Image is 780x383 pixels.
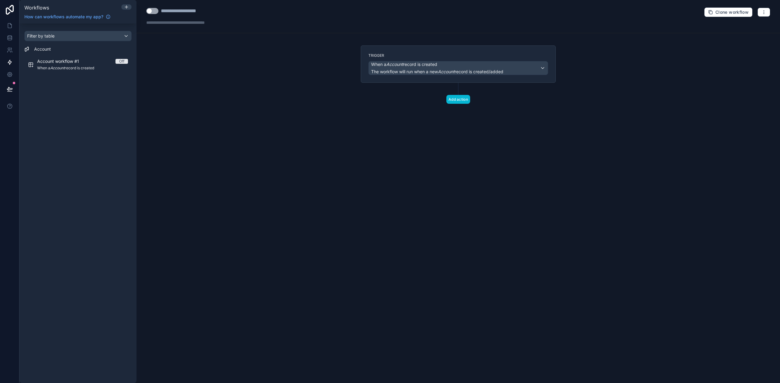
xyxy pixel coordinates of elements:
[24,14,103,20] span: How can workflows automate my app?
[368,61,548,75] button: When aAccountrecord is createdThe workflow will run when a newAccountrecord is created/added
[438,69,455,74] em: Account
[386,62,403,67] em: Account
[368,53,548,58] label: Trigger
[704,7,753,17] button: Clone workflow
[371,61,437,67] span: When a record is created
[371,69,503,74] span: The workflow will run when a new record is created/added
[446,95,470,104] button: Add action
[715,9,749,15] span: Clone workflow
[22,14,113,20] a: How can workflows automate my app?
[24,5,49,11] span: Workflows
